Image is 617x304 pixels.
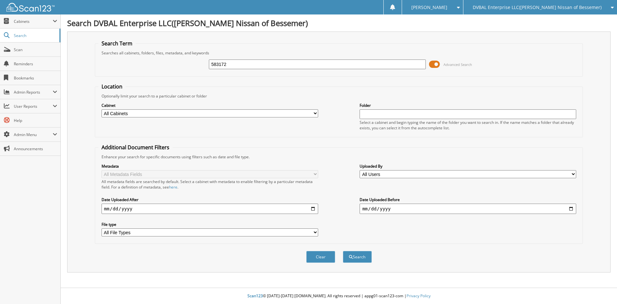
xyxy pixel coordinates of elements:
[98,83,126,90] legend: Location
[411,5,447,9] span: [PERSON_NAME]
[360,204,576,214] input: end
[14,104,53,109] span: User Reports
[98,144,173,151] legend: Additional Document Filters
[14,47,57,52] span: Scan
[102,103,318,108] label: Cabinet
[14,118,57,123] span: Help
[14,75,57,81] span: Bookmarks
[98,50,580,56] div: Searches all cabinets, folders, files, metadata, and keywords
[585,273,617,304] iframe: Chat Widget
[14,132,53,137] span: Admin Menu
[102,179,318,190] div: All metadata fields are searched by default. Select a cabinet with metadata to enable filtering b...
[14,19,53,24] span: Cabinets
[14,146,57,152] span: Announcements
[407,293,431,299] a: Privacy Policy
[360,197,576,202] label: Date Uploaded Before
[306,251,335,263] button: Clear
[102,222,318,227] label: File type
[14,89,53,95] span: Admin Reports
[14,33,56,38] span: Search
[247,293,263,299] span: Scan123
[6,3,55,12] img: scan123-logo-white.svg
[360,163,576,169] label: Uploaded By
[473,5,602,9] span: DVBAL Enterprise LLC([PERSON_NAME] Nissan of Bessemer)
[61,288,617,304] div: © [DATE]-[DATE] [DOMAIN_NAME]. All rights reserved | appg01-scan123-com |
[360,120,576,131] div: Select a cabinet and begin typing the name of the folder you want to search in. If the name match...
[169,184,177,190] a: here
[98,93,580,99] div: Optionally limit your search to a particular cabinet or folder
[102,197,318,202] label: Date Uploaded After
[343,251,372,263] button: Search
[98,154,580,160] div: Enhance your search for specific documents using filters such as date and file type.
[67,18,611,28] h1: Search DVBAL Enterprise LLC([PERSON_NAME] Nissan of Bessemer)
[102,204,318,214] input: start
[360,103,576,108] label: Folder
[14,61,57,67] span: Reminders
[98,40,136,47] legend: Search Term
[102,163,318,169] label: Metadata
[443,62,472,67] span: Advanced Search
